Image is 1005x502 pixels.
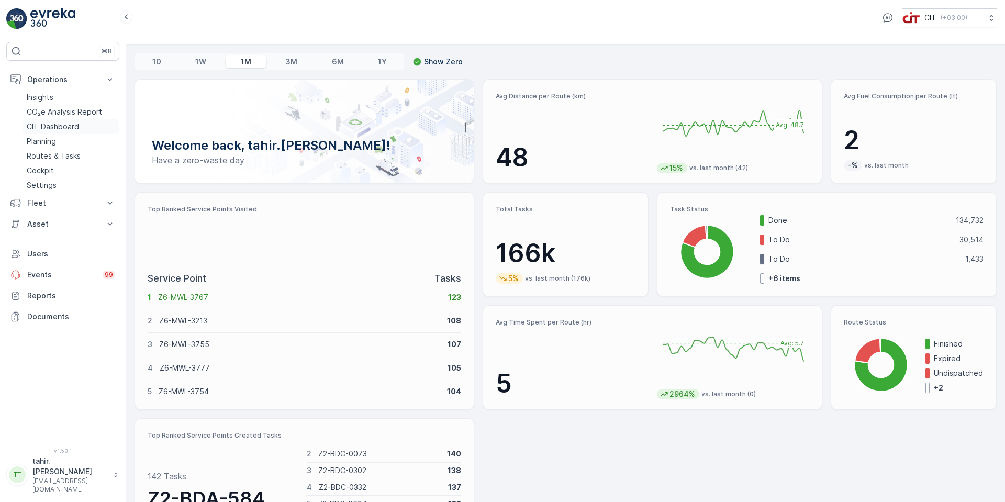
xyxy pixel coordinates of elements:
p: 134,732 [956,215,984,226]
p: 1D [152,57,161,67]
p: 2 [148,316,152,326]
button: Operations [6,69,119,90]
a: Planning [23,134,119,149]
p: 1 [148,292,151,303]
p: Reports [27,291,115,301]
p: Top Ranked Service Points Visited [148,205,461,214]
p: 5 [148,386,152,397]
p: 15% [668,163,684,173]
img: cit-logo_pOk6rL0.png [902,12,920,24]
p: vs. last month (176k) [525,274,590,283]
p: ⌘B [102,47,112,55]
p: Z2-BDC-0332 [319,482,442,493]
p: Tasks [434,271,461,286]
p: CO₂e Analysis Report [27,107,102,117]
p: Undispatched [934,368,984,378]
p: [EMAIL_ADDRESS][DOMAIN_NAME] [32,477,108,494]
p: Welcome back, tahir.[PERSON_NAME]! [152,137,457,154]
p: Insights [27,92,53,103]
p: 138 [448,465,461,476]
p: Have a zero-waste day [152,154,457,166]
button: TTtahir.[PERSON_NAME][EMAIL_ADDRESS][DOMAIN_NAME] [6,456,119,494]
a: Documents [6,306,119,327]
p: Fleet [27,198,98,208]
p: Z6-MWL-3213 [159,316,440,326]
p: 140 [447,449,461,459]
p: To Do [768,254,958,264]
p: Avg Distance per Route (km) [496,92,649,101]
button: Fleet [6,193,119,214]
p: Service Point [148,271,206,286]
p: Operations [27,74,98,85]
p: ( +03:00 ) [941,14,967,22]
p: 4 [148,363,153,373]
p: Asset [27,219,98,229]
p: 1Y [378,57,387,67]
p: 142 Tasks [148,470,186,483]
p: Avg Time Spent per Route (hr) [496,318,649,327]
p: 5 [496,368,649,399]
p: Z6-MWL-3777 [160,363,441,373]
p: CIT [924,13,936,23]
p: Documents [27,311,115,322]
span: v 1.50.1 [6,448,119,454]
p: 1,433 [965,254,984,264]
p: Users [27,249,115,259]
p: Avg Fuel Consumption per Route (lt) [844,92,984,101]
p: 2 [307,449,311,459]
p: 1M [241,57,251,67]
p: 4 [307,482,312,493]
p: Expired [934,353,984,364]
p: Routes & Tasks [27,151,81,161]
p: 30,514 [959,235,984,245]
p: Z6-MWL-3754 [159,386,440,397]
p: 1W [195,57,206,67]
img: logo [6,8,27,29]
p: Task Status [670,205,984,214]
p: Route Status [844,318,984,327]
p: 2 [844,125,984,156]
p: 107 [448,339,461,350]
p: -% [847,160,859,171]
p: 2964% [668,389,696,399]
button: Asset [6,214,119,235]
p: + 2 [934,383,945,393]
p: 137 [448,482,461,493]
p: 3M [285,57,297,67]
img: logo_light-DOdMpM7g.png [30,8,75,29]
p: 166k [496,238,635,269]
a: Users [6,243,119,264]
div: TT [9,466,26,483]
a: Insights [23,90,119,105]
p: + 6 items [768,273,800,284]
p: 104 [447,386,461,397]
p: Z6-MWL-3767 [158,292,441,303]
p: Z2-BDC-0302 [318,465,441,476]
p: vs. last month [864,161,909,170]
p: 48 [496,142,649,173]
p: 3 [307,465,311,476]
p: Cockpit [27,165,54,176]
a: Cockpit [23,163,119,178]
p: Total Tasks [496,205,635,214]
p: tahir.[PERSON_NAME] [32,456,108,477]
p: 99 [105,271,113,279]
a: Routes & Tasks [23,149,119,163]
p: Settings [27,180,57,191]
p: Show Zero [424,57,463,67]
p: vs. last month (0) [701,390,756,398]
p: Z2-BDC-0073 [318,449,441,459]
p: 105 [448,363,461,373]
p: Done [768,215,949,226]
p: 3 [148,339,152,350]
p: Top Ranked Service Points Created Tasks [148,431,461,440]
p: Planning [27,136,56,147]
p: 5% [507,273,520,284]
p: Finished [934,339,984,349]
a: CIT Dashboard [23,119,119,134]
button: CIT(+03:00) [902,8,997,27]
p: 6M [332,57,344,67]
p: Events [27,270,96,280]
p: vs. last month (42) [689,164,748,172]
p: To Do [768,235,953,245]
